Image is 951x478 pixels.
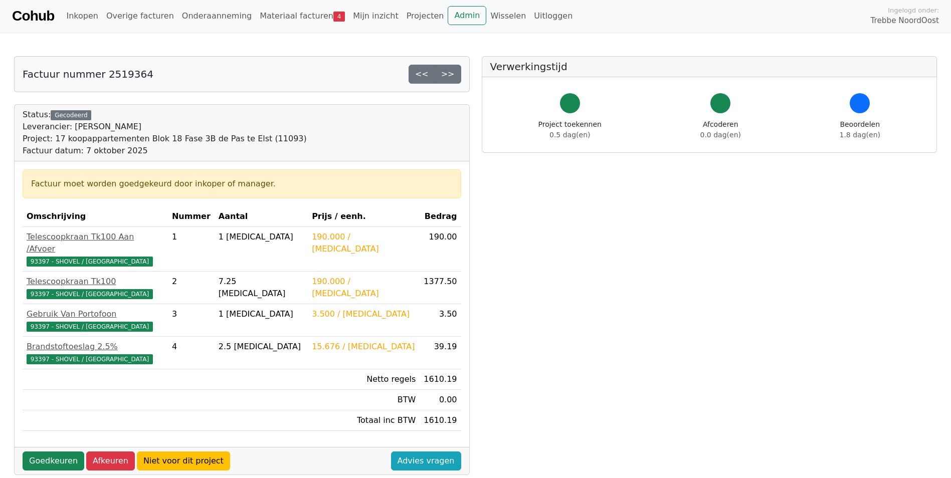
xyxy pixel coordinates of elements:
div: Status: [23,109,307,157]
a: Materiaal facturen4 [256,6,349,26]
th: Bedrag [420,206,461,227]
a: Brandstoftoeslag 2.5%93397 - SHOVEL / [GEOGRAPHIC_DATA] [27,341,164,365]
span: 0.0 dag(en) [700,131,741,139]
div: Beoordelen [840,119,880,140]
div: 2.5 [MEDICAL_DATA] [219,341,304,353]
span: 1.8 dag(en) [840,131,880,139]
div: 1 [MEDICAL_DATA] [219,231,304,243]
span: 4 [333,12,345,22]
span: 93397 - SHOVEL / [GEOGRAPHIC_DATA] [27,289,153,299]
td: 1377.50 [420,272,461,304]
td: 190.00 [420,227,461,272]
td: 3.50 [420,304,461,337]
div: 190.000 / [MEDICAL_DATA] [312,231,416,255]
div: Telescoopkraan Tk100 Aan /Afvoer [27,231,164,255]
div: Leverancier: [PERSON_NAME] [23,121,307,133]
th: Nummer [168,206,215,227]
h5: Factuur nummer 2519364 [23,68,153,80]
a: Inkopen [62,6,102,26]
a: Telescoopkraan Tk100 Aan /Afvoer93397 - SHOVEL / [GEOGRAPHIC_DATA] [27,231,164,267]
a: Mijn inzicht [349,6,403,26]
span: 93397 - SHOVEL / [GEOGRAPHIC_DATA] [27,354,153,364]
a: Niet voor dit project [137,451,230,470]
a: Wisselen [486,6,530,26]
a: Gebruik Van Portofoon93397 - SHOVEL / [GEOGRAPHIC_DATA] [27,308,164,332]
a: Cohub [12,4,54,28]
div: Brandstoftoeslag 2.5% [27,341,164,353]
a: Admin [448,6,486,25]
div: Project toekennen [538,119,602,140]
div: Afcoderen [700,119,741,140]
td: 1610.19 [420,410,461,431]
a: Onderaanneming [178,6,256,26]
div: 190.000 / [MEDICAL_DATA] [312,276,416,300]
th: Prijs / eenh. [308,206,420,227]
div: 7.25 [MEDICAL_DATA] [219,276,304,300]
span: 93397 - SHOVEL / [GEOGRAPHIC_DATA] [27,257,153,267]
td: Totaal inc BTW [308,410,420,431]
div: Factuur moet worden goedgekeurd door inkoper of manager. [31,178,453,190]
div: 15.676 / [MEDICAL_DATA] [312,341,416,353]
td: 0.00 [420,390,461,410]
td: 39.19 [420,337,461,369]
td: 3 [168,304,215,337]
div: Gecodeerd [51,110,91,120]
td: BTW [308,390,420,410]
div: 1 [MEDICAL_DATA] [219,308,304,320]
span: Trebbe NoordOost [871,15,939,27]
div: Gebruik Van Portofoon [27,308,164,320]
div: Factuur datum: 7 oktober 2025 [23,145,307,157]
a: Overige facturen [102,6,178,26]
span: Ingelogd onder: [888,6,939,15]
th: Omschrijving [23,206,168,227]
a: << [409,65,435,84]
a: Uitloggen [530,6,577,26]
div: Telescoopkraan Tk100 [27,276,164,288]
a: Afkeuren [86,451,135,470]
div: 3.500 / [MEDICAL_DATA] [312,308,416,320]
h5: Verwerkingstijd [490,61,929,73]
a: Goedkeuren [23,451,84,470]
span: 0.5 dag(en) [549,131,590,139]
a: >> [435,65,461,84]
th: Aantal [215,206,308,227]
span: 93397 - SHOVEL / [GEOGRAPHIC_DATA] [27,322,153,332]
a: Projecten [403,6,448,26]
div: Project: 17 koopappartementen Blok 18 Fase 3B de Pas te Elst (11093) [23,133,307,145]
a: Telescoopkraan Tk10093397 - SHOVEL / [GEOGRAPHIC_DATA] [27,276,164,300]
td: 4 [168,337,215,369]
a: Advies vragen [391,451,461,470]
td: 1610.19 [420,369,461,390]
td: Netto regels [308,369,420,390]
td: 2 [168,272,215,304]
td: 1 [168,227,215,272]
